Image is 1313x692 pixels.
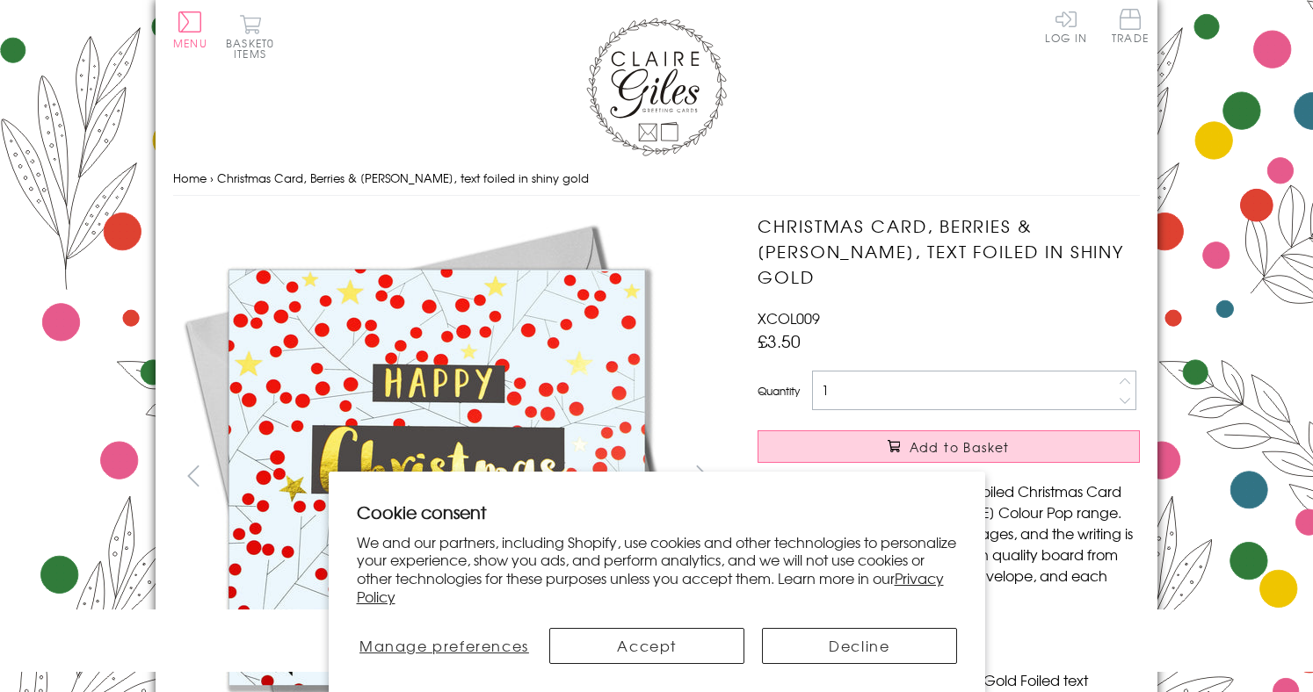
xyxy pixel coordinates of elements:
button: prev [173,456,213,495]
span: Manage preferences [359,635,529,656]
nav: breadcrumbs [173,161,1140,197]
button: Add to Basket [758,430,1140,463]
button: Accept [549,628,744,664]
a: Home [173,169,207,186]
a: Trade [1112,9,1149,47]
p: We and our partners, including Shopify, use cookies and other technologies to personalize your ex... [357,533,957,606]
span: › [210,169,214,186]
button: next [683,456,722,495]
span: Trade [1112,9,1149,43]
a: Privacy Policy [357,567,944,607]
span: XCOL009 [758,307,820,328]
button: Basket0 items [226,14,274,59]
h2: Cookie consent [357,500,957,524]
span: 0 items [234,35,274,61]
span: Christmas Card, Berries & [PERSON_NAME], text foiled in shiny gold [217,169,589,186]
span: Menu [173,35,207,51]
button: Menu [173,11,207,48]
h1: Christmas Card, Berries & [PERSON_NAME], text foiled in shiny gold [758,213,1140,289]
label: Quantity [758,383,800,399]
span: £3.50 [758,328,801,353]
img: Claire Giles Greetings Cards [586,18,727,156]
span: Add to Basket [910,438,1010,456]
button: Decline [762,628,957,664]
a: Log In [1045,9,1087,43]
button: Manage preferences [357,628,533,664]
